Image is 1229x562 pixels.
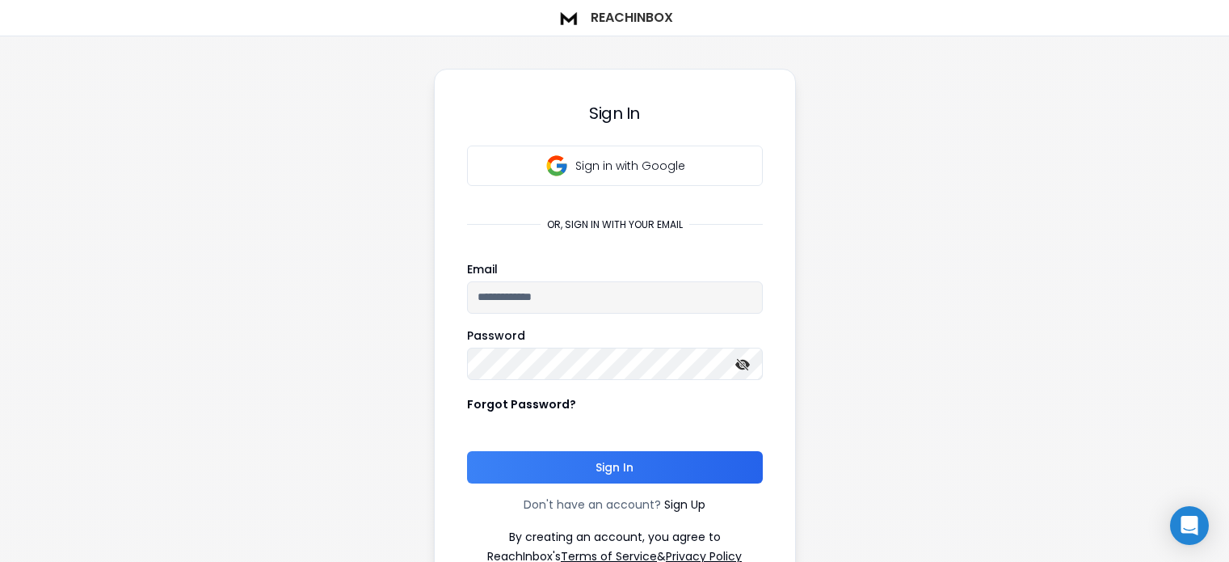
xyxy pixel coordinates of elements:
[467,102,763,125] h3: Sign In
[557,6,673,29] a: ReachInbox
[467,396,576,412] p: Forgot Password?
[467,264,498,275] label: Email
[541,218,689,231] p: or, sign in with your email
[509,529,721,545] p: By creating an account, you agree to
[664,497,705,513] a: Sign Up
[557,6,581,29] img: logo
[524,497,661,513] p: Don't have an account?
[467,330,525,341] label: Password
[1170,506,1209,545] div: Open Intercom Messenger
[467,451,763,484] button: Sign In
[467,146,763,186] button: Sign in with Google
[591,8,673,27] h1: ReachInbox
[575,158,685,174] p: Sign in with Google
